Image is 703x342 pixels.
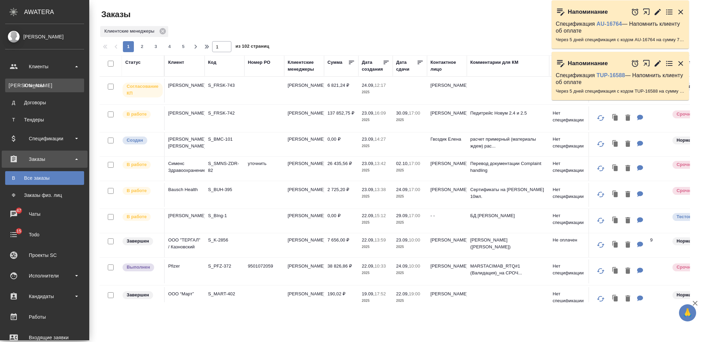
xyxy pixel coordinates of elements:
[208,263,241,270] p: S_PFZ-372
[127,111,147,118] p: В работе
[396,270,424,276] p: 2025
[5,229,84,240] div: Todo
[427,209,467,233] td: - -
[609,137,622,151] button: Клонировать
[609,238,622,252] button: Клонировать
[362,297,389,304] p: 2025
[427,287,467,311] td: [PERSON_NAME]
[208,212,241,219] p: S_BIng-1
[5,171,84,185] a: ВВсе заказы
[362,110,374,116] p: 23.09,
[150,41,161,52] button: 3
[5,33,84,40] div: [PERSON_NAME]
[324,233,358,257] td: 7 656,00 ₽
[168,212,201,219] p: [PERSON_NAME]
[549,157,592,181] td: Нет спецификации
[24,5,89,19] div: AWATERA
[208,186,241,193] p: S_BUH-395
[168,110,201,117] p: [PERSON_NAME]
[168,82,201,89] p: [PERSON_NAME]
[164,41,175,52] button: 4
[622,162,634,176] button: Удалить
[609,214,622,228] button: Клонировать
[609,264,622,278] button: Клонировать
[125,59,141,66] div: Статус
[104,28,157,35] p: Клиентские менеджеры
[396,244,424,250] p: 2025
[622,214,634,228] button: Удалить
[178,41,189,52] button: 5
[427,157,467,181] td: [PERSON_NAME]
[549,233,592,257] td: Не оплачен
[643,56,650,71] button: Открыть в новой вкладке
[362,83,374,88] p: 24.09,
[324,132,358,156] td: 0,00 ₽
[470,212,546,219] p: БД [PERSON_NAME]
[549,287,592,311] td: Нет спецификации
[409,110,420,116] p: 17:00
[362,161,374,166] p: 23.09,
[284,157,324,181] td: [PERSON_NAME]
[597,72,625,78] a: TUP-16588
[470,136,546,150] p: расчет примерный (материалы ждем) рас...
[374,187,386,192] p: 13:38
[592,110,609,126] button: Обновить
[609,111,622,125] button: Клонировать
[409,263,420,269] p: 10:00
[122,186,161,196] div: Выставляет ПМ после принятия заказа от КМа
[362,137,374,142] p: 23.09,
[409,237,420,243] p: 10:00
[634,162,647,176] button: Для КМ: Перевод документации Complaint handling
[208,82,241,89] p: S_FRSK-743
[556,72,685,86] p: Спецификация — Напомнить клиенту об оплате
[100,26,168,37] div: Клиентские менеджеры
[168,237,201,250] p: ООО "ТЕРГАЛ" / Казновский
[9,175,81,181] div: Все заказы
[362,219,389,226] p: 2025
[470,110,546,117] p: Педитрейс Новум 2.4 и 2.5
[409,187,420,192] p: 17:00
[592,291,609,307] button: Обновить
[677,187,697,194] p: Срочный
[362,187,374,192] p: 23.09,
[362,237,374,243] p: 22.09,
[679,304,696,321] button: 🙏
[284,183,324,207] td: [PERSON_NAME]
[168,186,201,193] p: Bausch Health
[374,213,386,218] p: 15:12
[9,116,81,123] div: Тендеры
[164,43,175,50] span: 4
[127,213,147,220] p: В работе
[208,237,241,244] p: S_K-2856
[5,154,84,164] div: Заказы
[324,157,358,181] td: 26 435,56 ₽
[324,183,358,207] td: 2 725,20 ₽
[427,183,467,207] td: [PERSON_NAME]
[677,111,697,118] p: Срочный
[5,133,84,144] div: Спецификации
[284,287,324,311] td: [PERSON_NAME]
[362,193,389,200] p: 2025
[362,89,389,96] p: 2025
[427,79,467,103] td: [PERSON_NAME]
[622,292,634,306] button: Удалить
[5,188,84,202] a: ФЗаказы физ. лиц
[244,259,284,283] td: 9501072059
[235,42,269,52] span: из 102 страниц
[396,167,424,174] p: 2025
[284,209,324,233] td: [PERSON_NAME]
[396,263,409,269] p: 24.09,
[409,161,420,166] p: 17:00
[208,59,216,66] div: Код
[9,82,81,89] div: Клиенты
[470,186,546,200] p: Сертификаты на [PERSON_NAME] 10мл.
[5,61,84,72] div: Клиенты
[556,36,685,43] p: Через 5 дней спецификация с кодом AU-16764 на сумму 74527.92 RUB будет просрочена
[549,183,592,207] td: Нет спецификации
[122,237,161,246] div: Выставляет КМ при направлении счета или после выполнения всех работ/сдачи заказа клиенту. Окончат...
[427,233,467,257] td: [PERSON_NAME]
[592,160,609,177] button: Обновить
[470,59,518,66] div: Комментарии для КМ
[168,160,201,174] p: Сименс Здравоохранение
[634,214,647,228] button: Для КМ: БД Анна Переверзева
